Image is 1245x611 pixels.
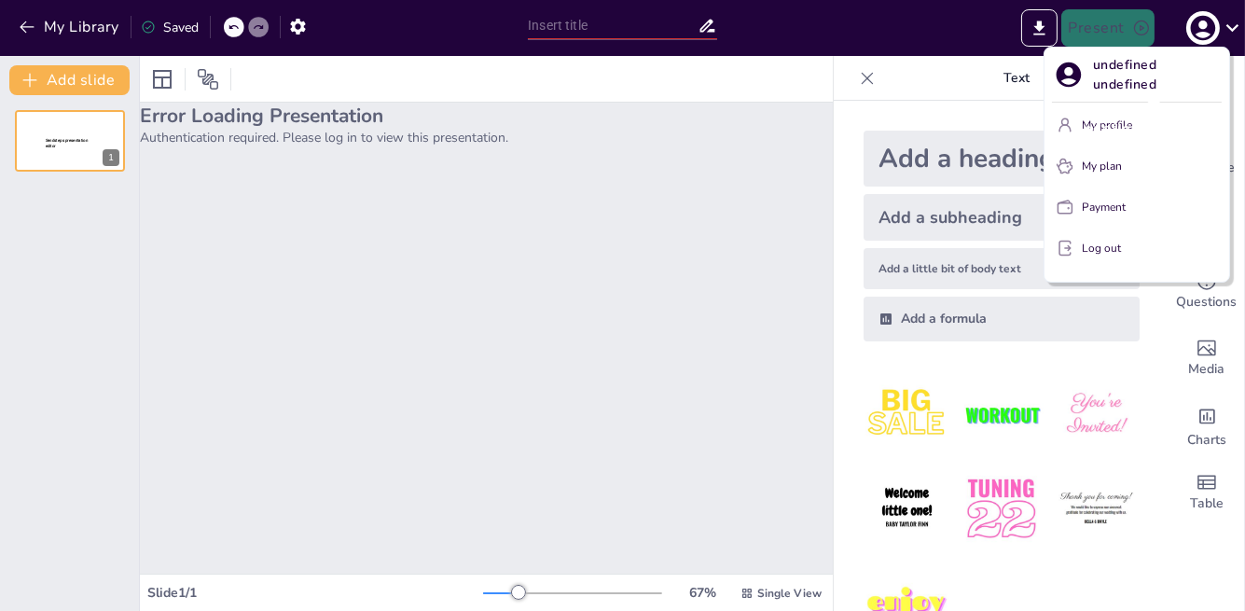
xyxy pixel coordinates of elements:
[1052,233,1222,263] button: Log out
[1059,104,1245,154] div: undefined undefined
[1093,55,1222,94] p: undefined undefined
[1052,110,1222,140] button: My profile
[1082,240,1121,257] p: Log out
[1082,158,1122,174] p: My plan
[1052,151,1222,181] button: My plan
[1082,199,1126,215] p: Payment
[1052,192,1222,222] button: Payment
